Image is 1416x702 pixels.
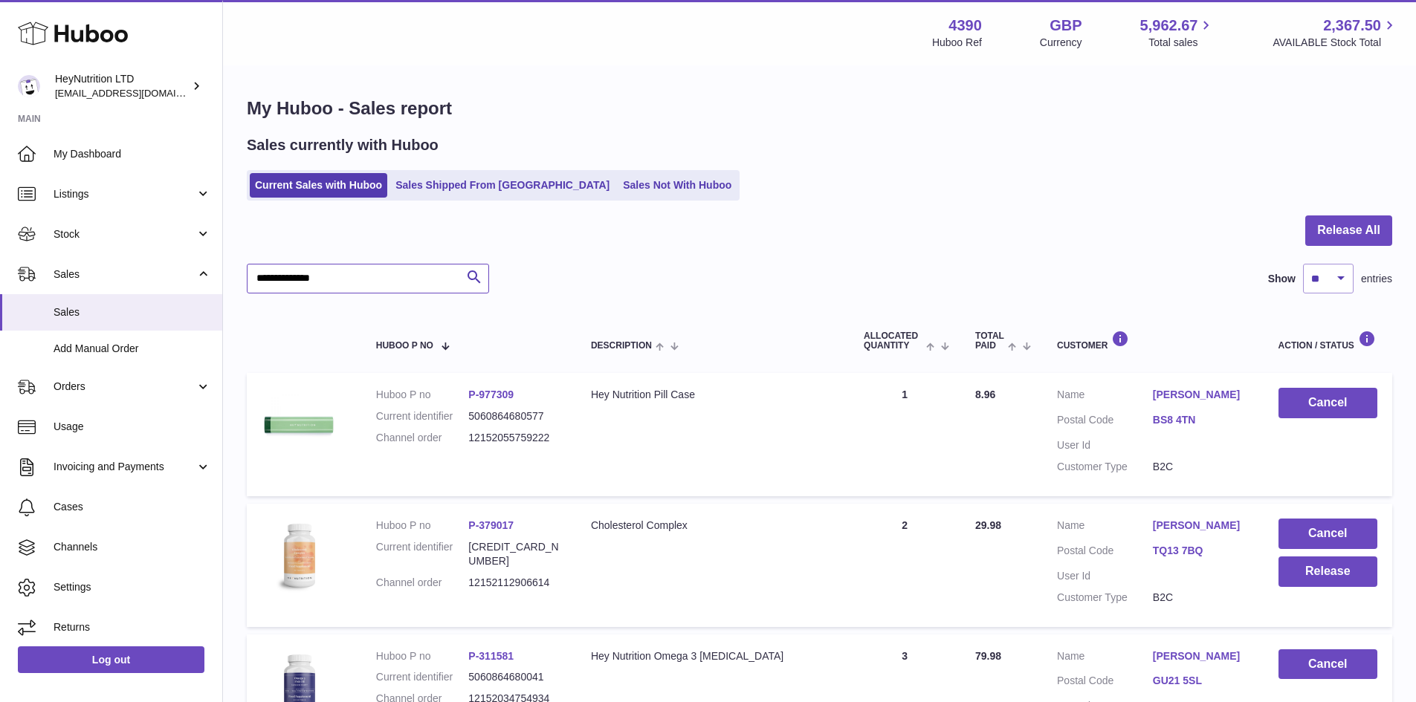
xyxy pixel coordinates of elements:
[1153,674,1249,688] a: GU21 5SL
[1140,16,1215,50] a: 5,962.67 Total sales
[468,389,514,400] a: P-977309
[1278,519,1377,549] button: Cancel
[468,409,561,423] dd: 5060864680577
[864,331,922,351] span: ALLOCATED Quantity
[376,649,469,663] dt: Huboo P no
[376,576,469,590] dt: Channel order
[1057,388,1153,406] dt: Name
[975,331,1004,351] span: Total paid
[54,267,195,282] span: Sales
[376,670,469,684] dt: Current identifier
[54,580,211,594] span: Settings
[1268,272,1296,286] label: Show
[1057,674,1153,692] dt: Postal Code
[1057,331,1249,351] div: Customer
[376,540,469,568] dt: Current identifier
[376,431,469,445] dt: Channel order
[468,576,561,590] dd: 12152112906614
[1153,519,1249,533] a: [PERSON_NAME]
[1153,544,1249,558] a: TQ13 7BQ
[1057,413,1153,431] dt: Postal Code
[1140,16,1198,36] span: 5,962.67
[18,75,40,97] img: info@heynutrition.com
[262,388,336,462] img: 43901725565308.jpg
[54,500,211,514] span: Cases
[54,227,195,241] span: Stock
[591,649,834,663] div: Hey Nutrition Omega 3 [MEDICAL_DATA]
[55,87,219,99] span: [EMAIL_ADDRESS][DOMAIN_NAME]
[468,540,561,568] dd: [CREDIT_CARD_NUMBER]
[1153,591,1249,605] dd: B2C
[1278,388,1377,418] button: Cancel
[468,431,561,445] dd: 12152055759222
[849,504,960,627] td: 2
[975,650,1001,662] span: 79.98
[247,97,1392,120] h1: My Huboo - Sales report
[262,519,336,593] img: 43901725566350.jpg
[250,173,387,198] a: Current Sales with Huboo
[1278,649,1377,680] button: Cancel
[975,389,995,400] span: 8.96
[1057,569,1153,583] dt: User Id
[376,519,469,533] dt: Huboo P no
[376,409,469,423] dt: Current identifier
[1273,16,1398,50] a: 2,367.50 AVAILABLE Stock Total
[468,519,514,531] a: P-379017
[932,36,982,50] div: Huboo Ref
[591,519,834,533] div: Cholesterol Complex
[1153,388,1249,402] a: [PERSON_NAME]
[1057,649,1153,667] dt: Name
[54,420,211,434] span: Usage
[54,540,211,554] span: Channels
[55,72,189,100] div: HeyNutrition LTD
[1278,331,1377,351] div: Action / Status
[1057,544,1153,562] dt: Postal Code
[591,341,652,351] span: Description
[1040,36,1082,50] div: Currency
[54,460,195,474] span: Invoicing and Payments
[1050,16,1082,36] strong: GBP
[1153,460,1249,474] dd: B2C
[591,388,834,402] div: Hey Nutrition Pill Case
[1057,591,1153,605] dt: Customer Type
[948,16,982,36] strong: 4390
[247,135,439,155] h2: Sales currently with Huboo
[1305,215,1392,246] button: Release All
[849,373,960,496] td: 1
[468,670,561,684] dd: 5060864680041
[1153,649,1249,663] a: [PERSON_NAME]
[54,342,211,356] span: Add Manual Order
[1148,36,1215,50] span: Total sales
[468,650,514,662] a: P-311581
[1273,36,1398,50] span: AVAILABLE Stock Total
[54,620,211,634] span: Returns
[1057,438,1153,452] dt: User Id
[1278,556,1377,587] button: Release
[1361,272,1392,286] span: entries
[18,646,204,673] a: Log out
[54,187,195,201] span: Listings
[54,380,195,394] span: Orders
[618,173,737,198] a: Sales Not With Huboo
[975,519,1001,531] span: 29.98
[1057,519,1153,536] dt: Name
[1153,413,1249,427] a: BS8 4TN
[54,305,211,319] span: Sales
[390,173,615,198] a: Sales Shipped From [GEOGRAPHIC_DATA]
[1057,460,1153,474] dt: Customer Type
[376,341,433,351] span: Huboo P no
[54,147,211,161] span: My Dashboard
[376,388,469,402] dt: Huboo P no
[1323,16,1381,36] span: 2,367.50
